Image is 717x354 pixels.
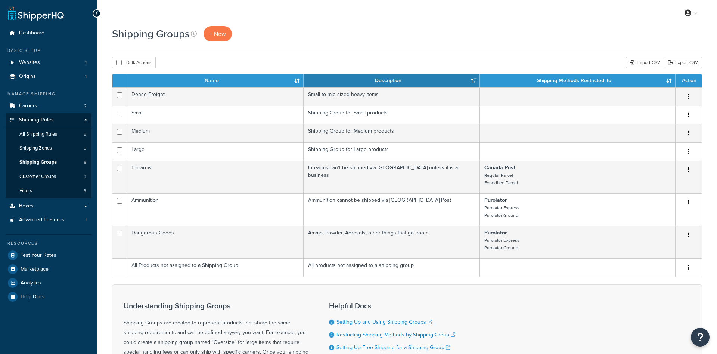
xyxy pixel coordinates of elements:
[6,99,91,113] li: Carriers
[19,217,64,223] span: Advanced Features
[85,217,87,223] span: 1
[6,56,91,70] li: Websites
[6,156,91,169] a: Shipping Groups 8
[304,87,480,106] td: Small to mid sized heavy items
[6,127,91,141] li: All Shipping Rules
[127,106,304,124] td: Small
[19,173,56,180] span: Customer Groups
[84,131,86,138] span: 5
[6,127,91,141] a: All Shipping Rules 5
[85,59,87,66] span: 1
[484,204,519,219] small: Purolator Express Purolator Ground
[127,226,304,258] td: Dangerous Goods
[484,196,507,204] strong: Purolator
[127,258,304,277] td: All Products not assigned to a Shipping Group
[21,280,41,286] span: Analytics
[19,145,52,151] span: Shipping Zones
[6,141,91,155] a: Shipping Zones 5
[127,74,304,87] th: Name: activate to sort column ascending
[6,91,91,97] div: Manage Shipping
[676,74,702,87] th: Action
[336,344,450,351] a: Setting Up Free Shipping for a Shipping Group
[691,328,710,347] button: Open Resource Center
[304,124,480,142] td: Shipping Group for Medium products
[6,47,91,54] div: Basic Setup
[19,203,34,209] span: Boxes
[480,74,676,87] th: Shipping Methods Restricted To: activate to sort column ascending
[19,73,36,80] span: Origins
[6,262,91,276] a: Marketplace
[6,199,91,213] a: Boxes
[6,290,91,304] a: Help Docs
[304,193,480,226] td: Ammunition cannot be shipped via [GEOGRAPHIC_DATA] Post
[626,57,664,68] div: Import CSV
[19,59,40,66] span: Websites
[6,113,91,198] li: Shipping Rules
[204,26,232,41] a: + New
[127,87,304,106] td: Dense Freight
[6,26,91,40] a: Dashboard
[19,117,54,123] span: Shipping Rules
[124,302,310,310] h3: Understanding Shipping Groups
[127,161,304,193] td: Firearms
[6,99,91,113] a: Carriers 2
[329,302,473,310] h3: Helpful Docs
[6,184,91,198] li: Filters
[664,57,702,68] a: Export CSV
[19,30,44,36] span: Dashboard
[21,294,45,300] span: Help Docs
[127,124,304,142] td: Medium
[304,258,480,277] td: All products not assigned to a shipping group
[6,70,91,83] li: Origins
[6,141,91,155] li: Shipping Zones
[127,193,304,226] td: Ammunition
[19,131,57,138] span: All Shipping Rules
[21,252,56,259] span: Test Your Rates
[19,159,57,166] span: Shipping Groups
[6,156,91,169] li: Shipping Groups
[6,70,91,83] a: Origins 1
[6,276,91,290] a: Analytics
[127,142,304,161] td: Large
[19,188,32,194] span: Filters
[85,73,87,80] span: 1
[336,318,432,326] a: Setting Up and Using Shipping Groups
[336,331,455,339] a: Restricting Shipping Methods by Shipping Group
[21,266,49,273] span: Marketplace
[84,103,87,109] span: 2
[304,142,480,161] td: Shipping Group for Large products
[304,161,480,193] td: Firearms can't be shipped via [GEOGRAPHIC_DATA] unless it is a business
[6,170,91,184] a: Customer Groups 3
[6,56,91,70] a: Websites 1
[84,145,86,151] span: 5
[112,27,190,41] h1: Shipping Groups
[304,106,480,124] td: Shipping Group for Small products
[19,103,37,109] span: Carriers
[112,57,156,68] button: Bulk Actions
[6,184,91,198] a: Filters 3
[304,226,480,258] td: Ammo, Powder, Aerosols, other things that go boom
[484,164,515,172] strong: Canada Post
[84,159,86,166] span: 8
[304,74,480,87] th: Description: activate to sort column ascending
[484,172,518,186] small: Regular Parcel Expedited Parcel
[484,237,519,251] small: Purolator Express Purolator Ground
[6,249,91,262] a: Test Your Rates
[6,170,91,184] li: Customer Groups
[6,113,91,127] a: Shipping Rules
[8,6,64,21] a: ShipperHQ Home
[6,213,91,227] li: Advanced Features
[484,229,507,237] strong: Purolator
[84,188,86,194] span: 3
[6,240,91,247] div: Resources
[209,30,226,38] span: + New
[84,173,86,180] span: 3
[6,213,91,227] a: Advanced Features 1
